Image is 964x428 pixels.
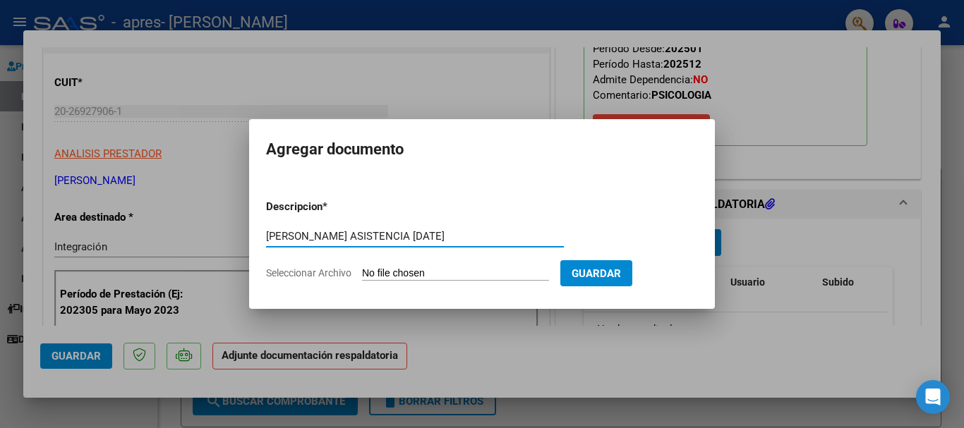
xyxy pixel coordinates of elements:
button: Guardar [560,260,632,286]
h2: Agregar documento [266,136,698,163]
p: Descripcion [266,199,396,215]
div: Open Intercom Messenger [916,380,950,414]
span: Seleccionar Archivo [266,267,351,279]
span: Guardar [572,267,621,280]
